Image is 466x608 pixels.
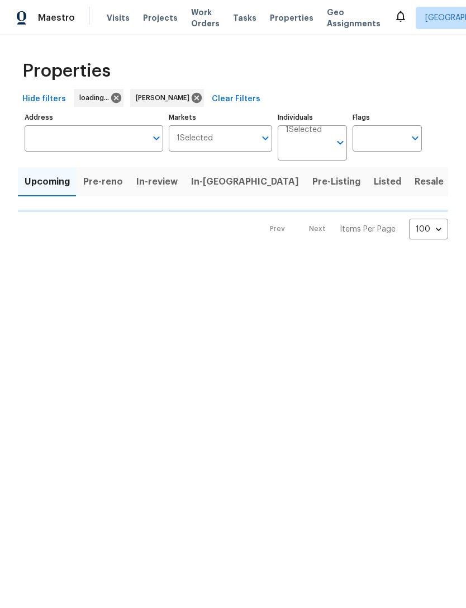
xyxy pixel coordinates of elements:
[233,14,256,22] span: Tasks
[22,65,111,77] span: Properties
[259,219,448,239] nav: Pagination Navigation
[136,92,194,103] span: [PERSON_NAME]
[149,130,164,146] button: Open
[22,92,66,106] span: Hide filters
[191,7,220,29] span: Work Orders
[83,174,123,190] span: Pre-reno
[107,12,130,23] span: Visits
[407,130,423,146] button: Open
[177,134,213,143] span: 1 Selected
[353,114,422,121] label: Flags
[340,224,396,235] p: Items Per Page
[415,174,444,190] span: Resale
[332,135,348,150] button: Open
[25,114,163,121] label: Address
[278,114,347,121] label: Individuals
[79,92,113,103] span: loading...
[258,130,273,146] button: Open
[18,89,70,110] button: Hide filters
[312,174,360,190] span: Pre-Listing
[130,89,204,107] div: [PERSON_NAME]
[286,125,322,135] span: 1 Selected
[207,89,265,110] button: Clear Filters
[409,215,448,244] div: 100
[136,174,178,190] span: In-review
[25,174,70,190] span: Upcoming
[143,12,178,23] span: Projects
[169,114,273,121] label: Markets
[74,89,123,107] div: loading...
[270,12,313,23] span: Properties
[327,7,381,29] span: Geo Assignments
[212,92,260,106] span: Clear Filters
[191,174,299,190] span: In-[GEOGRAPHIC_DATA]
[38,12,75,23] span: Maestro
[374,174,401,190] span: Listed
